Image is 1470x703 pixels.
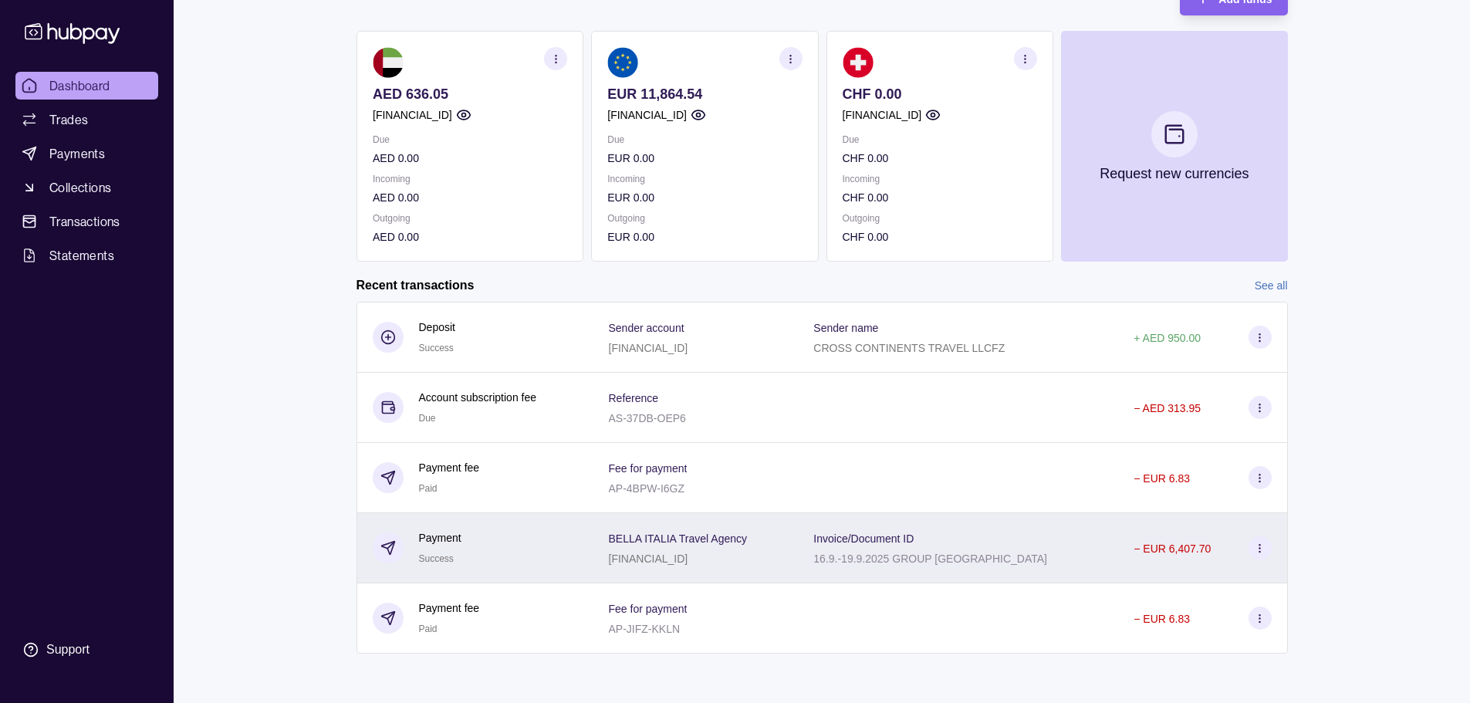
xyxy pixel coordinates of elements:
[49,178,111,197] span: Collections
[373,228,567,245] p: AED 0.00
[419,343,454,353] span: Success
[373,131,567,148] p: Due
[813,532,914,545] p: Invoice/Document ID
[607,189,802,206] p: EUR 0.00
[373,86,567,103] p: AED 636.05
[842,86,1036,103] p: CHF 0.00
[49,144,105,163] span: Payments
[373,210,567,227] p: Outgoing
[419,459,480,476] p: Payment fee
[1255,277,1288,294] a: See all
[607,228,802,245] p: EUR 0.00
[609,623,681,635] p: AP-JIFZ-KKLN
[419,600,480,617] p: Payment fee
[373,189,567,206] p: AED 0.00
[46,641,90,658] div: Support
[842,228,1036,245] p: CHF 0.00
[15,106,158,134] a: Trades
[609,392,659,404] p: Reference
[15,72,158,100] a: Dashboard
[419,624,438,634] span: Paid
[15,140,158,167] a: Payments
[49,246,114,265] span: Statements
[1134,402,1201,414] p: − AED 313.95
[419,413,436,424] span: Due
[419,529,461,546] p: Payment
[49,110,88,129] span: Trades
[49,212,120,231] span: Transactions
[609,532,748,545] p: BELLA ITALIA Travel Agency
[1134,613,1190,625] p: − EUR 6.83
[357,277,475,294] h2: Recent transactions
[609,412,686,424] p: AS-37DB-OEP6
[607,47,638,78] img: eu
[607,106,687,123] p: [FINANCIAL_ID]
[609,322,684,334] p: Sender account
[842,171,1036,188] p: Incoming
[373,106,452,123] p: [FINANCIAL_ID]
[607,210,802,227] p: Outgoing
[609,553,688,565] p: [FINANCIAL_ID]
[419,389,537,406] p: Account subscription fee
[1060,31,1287,262] button: Request new currencies
[842,47,873,78] img: ch
[15,174,158,201] a: Collections
[15,634,158,666] a: Support
[842,106,921,123] p: [FINANCIAL_ID]
[607,171,802,188] p: Incoming
[607,150,802,167] p: EUR 0.00
[419,483,438,494] span: Paid
[813,342,1005,354] p: CROSS CONTINENTS TRAVEL LLCFZ
[15,208,158,235] a: Transactions
[373,171,567,188] p: Incoming
[1134,472,1190,485] p: − EUR 6.83
[842,210,1036,227] p: Outgoing
[1134,542,1211,555] p: − EUR 6,407.70
[842,150,1036,167] p: CHF 0.00
[15,242,158,269] a: Statements
[49,76,110,95] span: Dashboard
[842,131,1036,148] p: Due
[813,553,1047,565] p: 16.9.-19.9.2025 GROUP [GEOGRAPHIC_DATA]
[609,462,688,475] p: Fee for payment
[419,319,455,336] p: Deposit
[1100,165,1249,182] p: Request new currencies
[609,482,685,495] p: AP-4BPW-I6GZ
[607,86,802,103] p: EUR 11,864.54
[373,150,567,167] p: AED 0.00
[607,131,802,148] p: Due
[419,553,454,564] span: Success
[609,342,688,354] p: [FINANCIAL_ID]
[609,603,688,615] p: Fee for payment
[842,189,1036,206] p: CHF 0.00
[813,322,878,334] p: Sender name
[1134,332,1201,344] p: + AED 950.00
[373,47,404,78] img: ae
